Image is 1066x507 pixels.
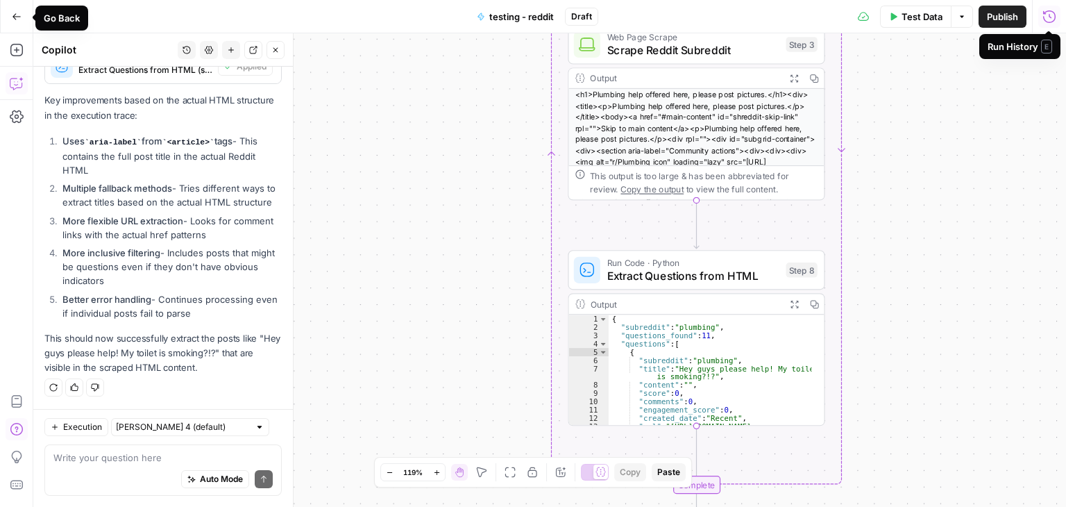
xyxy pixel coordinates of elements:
[571,10,592,23] span: Draft
[62,294,151,305] strong: Better error handling
[569,415,609,423] div: 12
[880,6,951,28] button: Test Data
[44,11,80,25] div: Go Back
[44,331,282,375] p: This should now successfully extract the posts like "Hey guys please help! My toilet is smoking?!...
[591,72,779,85] div: Output
[237,60,266,73] span: Applied
[489,10,554,24] span: testing - reddit
[569,390,609,398] div: 9
[569,315,609,323] div: 1
[599,315,608,323] span: Toggle code folding, rows 1 through 116
[599,348,608,356] span: Toggle code folding, rows 5 through 14
[599,340,608,348] span: Toggle code folding, rows 4 through 115
[569,356,609,365] div: 6
[569,381,609,390] div: 8
[59,246,282,288] li: - Includes posts that might be questions even if they don't have obvious indicators
[181,470,249,488] button: Auto Mode
[786,37,817,51] div: Step 3
[568,24,824,200] div: Web Page ScrapeScrape Reddit SubredditStep 3Output<h1>Plumbing help offered here, please post pic...
[63,421,102,433] span: Execution
[620,466,641,479] span: Copy
[468,6,562,28] button: testing - reddit
[78,64,212,76] span: Extract Questions from HTML (step_8)
[569,398,609,406] div: 10
[85,138,142,147] code: aria-label
[162,138,214,147] code: <article>
[44,418,108,436] button: Execution
[62,247,160,258] strong: More inclusive filtering
[657,466,680,479] span: Paste
[591,169,818,196] div: This output is too large & has been abbreviated for review. to view the full content.
[694,200,699,249] g: Edge from step_3 to step_8
[621,185,684,194] span: Copy the output
[569,323,609,331] div: 2
[987,10,1018,24] span: Publish
[59,292,282,320] li: - Continues processing even if individual posts fail to parse
[979,6,1026,28] button: Publish
[607,31,779,44] span: Web Page Scrape
[902,10,942,24] span: Test Data
[44,93,282,122] p: Key improvements based on the actual HTML structure in the execution trace:
[568,476,824,494] div: Complete
[200,473,243,485] span: Auto Mode
[652,463,686,481] button: Paste
[218,58,273,76] button: Applied
[62,215,183,226] strong: More flexible URL extraction
[62,183,172,194] strong: Multiple fallback methods
[607,42,779,58] span: Scrape Reddit Subreddit
[607,256,779,269] span: Run Code · Python
[569,331,609,340] div: 3
[568,250,824,426] div: Run Code · PythonExtract Questions from HTMLStep 8Output{ "subreddit":"plumbing", "questions_foun...
[116,420,249,434] input: Claude Sonnet 4 (default)
[569,406,609,415] div: 11
[607,267,779,284] span: Extract Questions from HTML
[42,43,174,57] div: Copilot
[591,297,779,310] div: Output
[569,365,609,381] div: 7
[569,348,609,356] div: 5
[62,135,232,147] strong: Uses from tags
[59,134,282,177] li: - This contains the full post title in the actual Reddit HTML
[569,89,824,223] div: <h1>Plumbing help offered here, please post pictures.</h1><div><title><p>Plumbing help offered he...
[569,340,609,348] div: 4
[672,476,720,494] div: Complete
[614,463,646,481] button: Copy
[1041,40,1052,53] span: E
[988,40,1052,53] div: Run History
[59,214,282,242] li: - Looks for comment links with the actual href patterns
[786,263,817,277] div: Step 8
[569,423,609,456] div: 13
[59,181,282,209] li: - Tries different ways to extract titles based on the actual HTML structure
[403,467,423,478] span: 119%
